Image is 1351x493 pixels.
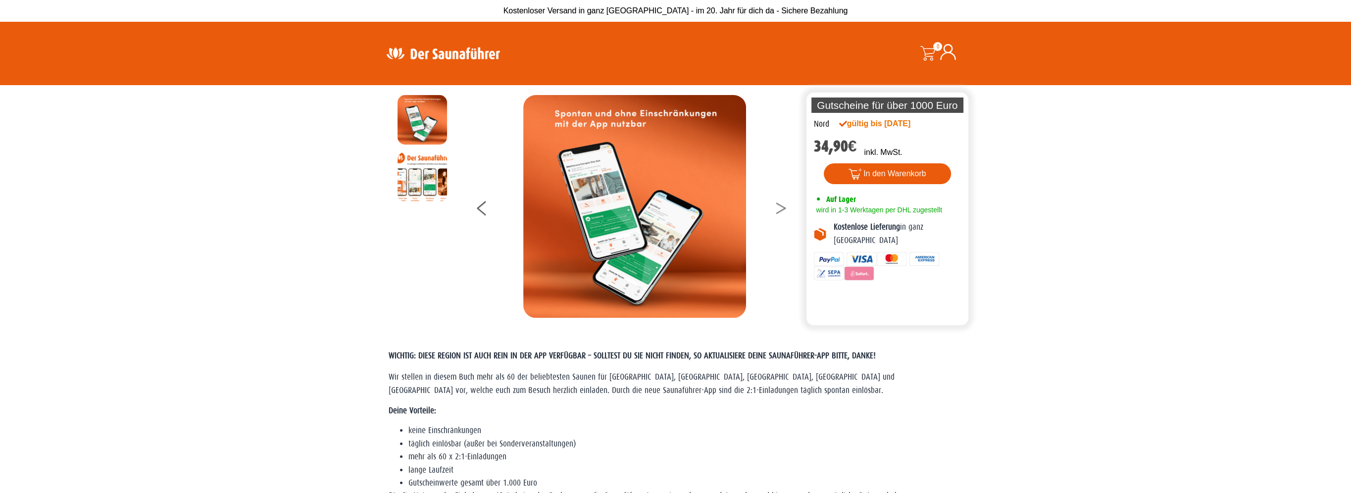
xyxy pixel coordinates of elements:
[814,206,942,214] span: wird in 1-3 Werktagen per DHL zugestellt
[523,95,746,318] img: MOCKUP-iPhone_regional
[503,6,848,15] span: Kostenloser Versand in ganz [GEOGRAPHIC_DATA] - im 20. Jahr für dich da - Sichere Bezahlung
[408,477,963,490] li: Gutscheinwerte gesamt über 1.000 Euro
[864,147,902,158] p: inkl. MwSt.
[408,424,963,437] li: keine Einschränkungen
[398,152,447,201] img: Anleitung7tn
[389,372,895,394] span: Wir stellen in diesem Buch mehr als 60 der beliebtesten Saunen für [GEOGRAPHIC_DATA], [GEOGRAPHIC...
[824,163,951,184] button: In den Warenkorb
[839,118,932,130] div: gültig bis [DATE]
[814,137,857,155] bdi: 34,90
[408,438,963,450] li: täglich einlösbar (außer bei Sonderveranstaltungen)
[933,42,942,51] span: 0
[811,98,964,113] p: Gutscheine für über 1000 Euro
[834,222,900,232] b: Kostenlose Lieferung
[398,95,447,145] img: MOCKUP-iPhone_regional
[848,137,857,155] span: €
[389,351,876,360] span: WICHTIG: DIESE REGION IST AUCH REIN IN DER APP VERFÜGBAR – SOLLTEST DU SIE NICHT FINDEN, SO AKTUA...
[834,221,961,247] p: in ganz [GEOGRAPHIC_DATA]
[814,118,829,131] div: Nord
[826,195,856,204] span: Auf Lager
[408,464,963,477] li: lange Laufzeit
[408,450,963,463] li: mehr als 60 x 2:1-Einladungen
[389,406,436,415] strong: Deine Vorteile:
